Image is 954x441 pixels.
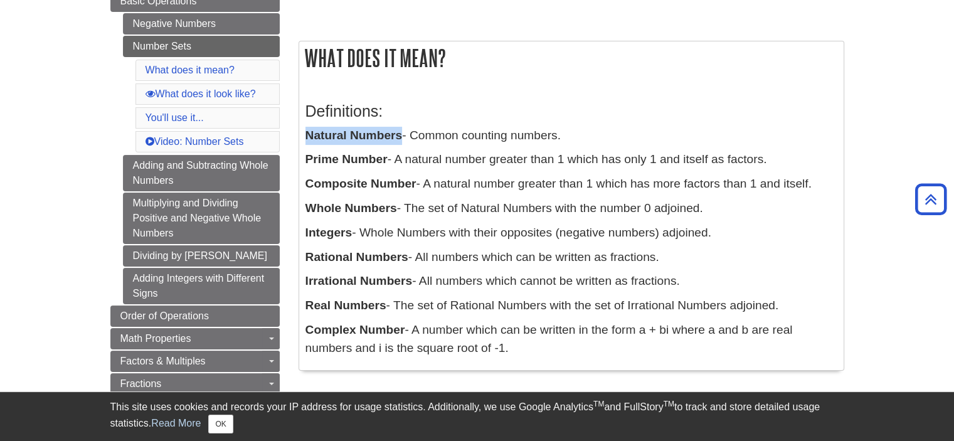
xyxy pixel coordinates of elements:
b: Integers [305,226,352,239]
button: Close [208,415,233,433]
a: Dividing by [PERSON_NAME] [123,245,280,267]
p: - The set of Rational Numbers with the set of Irrational Numbers adjoined. [305,297,837,315]
a: Math Properties [110,328,280,349]
b: Composite Number [305,177,416,190]
sup: TM [593,400,604,408]
h2: What does it mean? [299,41,844,75]
a: What does it mean? [146,65,235,75]
a: Negative Numbers [123,13,280,35]
p: - A natural number greater than 1 which has more factors than 1 and itself. [305,175,837,193]
h3: Definitions: [305,102,837,120]
a: Adding and Subtracting Whole Numbers [123,155,280,191]
b: Complex Number [305,323,405,336]
a: You'll use it... [146,112,204,123]
a: Adding Integers with Different Signs [123,268,280,304]
a: What does it look like? [146,88,256,99]
a: Order of Operations [110,306,280,327]
a: Multiplying and Dividing Positive and Negative Whole Numbers [123,193,280,244]
p: - A number which can be written in the form a + bi where a and b are real numbers and i is the sq... [305,321,837,358]
a: Fractions [110,373,280,395]
a: Back to Top [911,191,951,208]
span: Math Properties [120,333,191,344]
p: - Common counting numbers. [305,127,837,145]
p: - All numbers which cannot be written as fractions. [305,272,837,290]
div: This site uses cookies and records your IP address for usage statistics. Additionally, we use Goo... [110,400,844,433]
b: Natural Numbers [305,129,403,142]
p: - The set of Natural Numbers with the number 0 adjoined. [305,199,837,218]
p: - A natural number greater than 1 which has only 1 and itself as factors. [305,151,837,169]
a: Read More [151,418,201,428]
span: Order of Operations [120,311,209,321]
span: Factors & Multiples [120,356,206,366]
span: Fractions [120,378,162,389]
p: - All numbers which can be written as fractions. [305,248,837,267]
b: Rational Numbers [305,250,408,263]
a: Video: Number Sets [146,136,244,147]
b: Prime Number [305,152,388,166]
b: Irrational Numbers [305,274,413,287]
p: - Whole Numbers with their opposites (negative numbers) adjoined. [305,224,837,242]
a: Factors & Multiples [110,351,280,372]
a: Number Sets [123,36,280,57]
b: Real Numbers [305,299,386,312]
b: Whole Numbers [305,201,397,215]
sup: TM [664,400,674,408]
